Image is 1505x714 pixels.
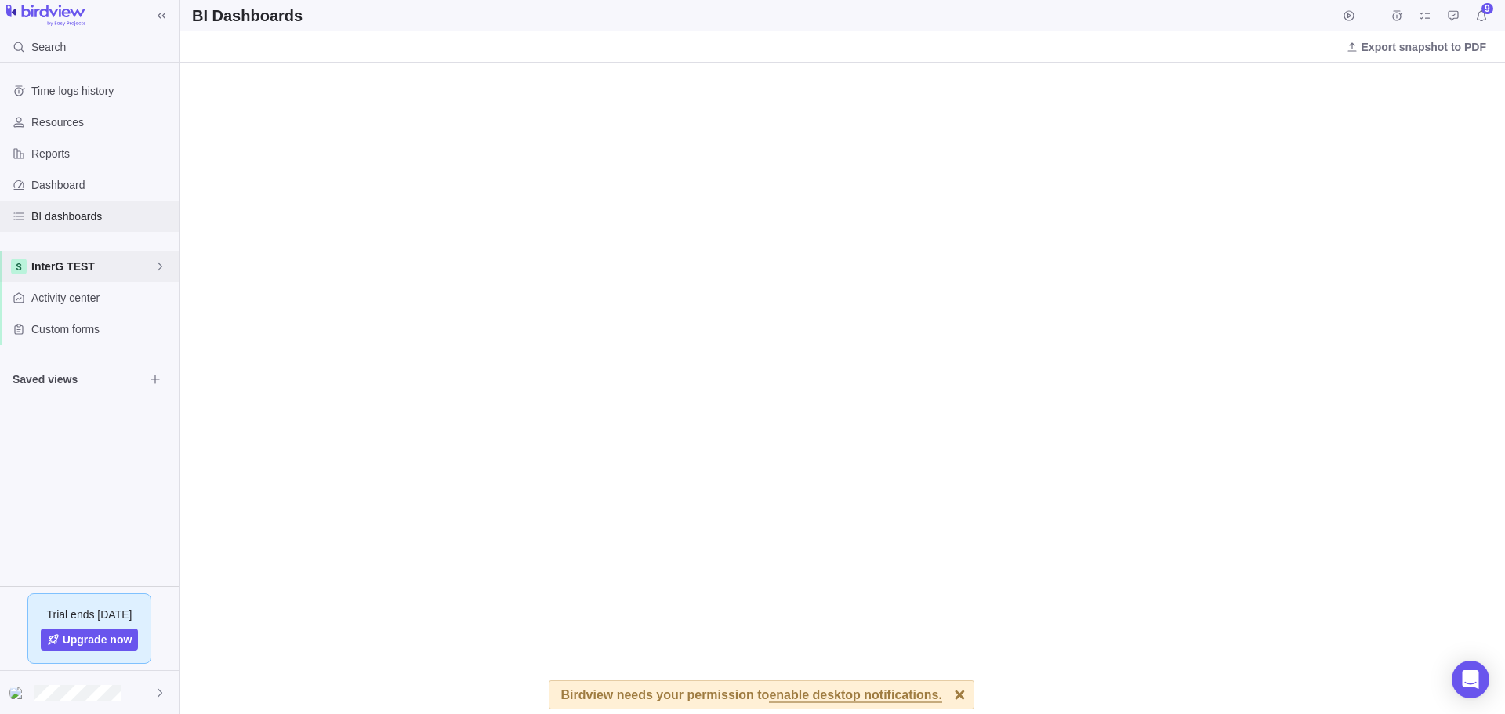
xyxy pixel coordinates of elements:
[1442,5,1464,27] span: Approval requests
[1442,12,1464,24] a: Approval requests
[1414,5,1436,27] span: My assignments
[1386,5,1408,27] span: Time logs
[1338,5,1360,27] span: Start timer
[192,5,303,27] h2: BI Dashboards
[1340,36,1492,58] span: Export snapshot to PDF
[1471,5,1492,27] span: Notifications
[31,83,172,99] span: Time logs history
[9,683,28,702] div: Joseph Rotenberg
[31,114,172,130] span: Resources
[1452,661,1489,698] div: Open Intercom Messenger
[41,629,139,651] a: Upgrade now
[6,5,85,27] img: logo
[769,689,941,703] span: enable desktop notifications.
[561,681,942,709] div: Birdview needs your permission to
[47,607,132,622] span: Trial ends [DATE]
[1471,12,1492,24] a: Notifications
[9,687,28,699] img: Show
[31,146,172,161] span: Reports
[31,290,172,306] span: Activity center
[31,39,66,55] span: Search
[31,177,172,193] span: Dashboard
[144,368,166,390] span: Browse views
[1414,12,1436,24] a: My assignments
[31,208,172,224] span: BI dashboards
[63,632,132,647] span: Upgrade now
[31,321,172,337] span: Custom forms
[31,259,154,274] span: InterG TEST
[1386,12,1408,24] a: Time logs
[13,371,144,387] span: Saved views
[1362,39,1486,55] span: Export snapshot to PDF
